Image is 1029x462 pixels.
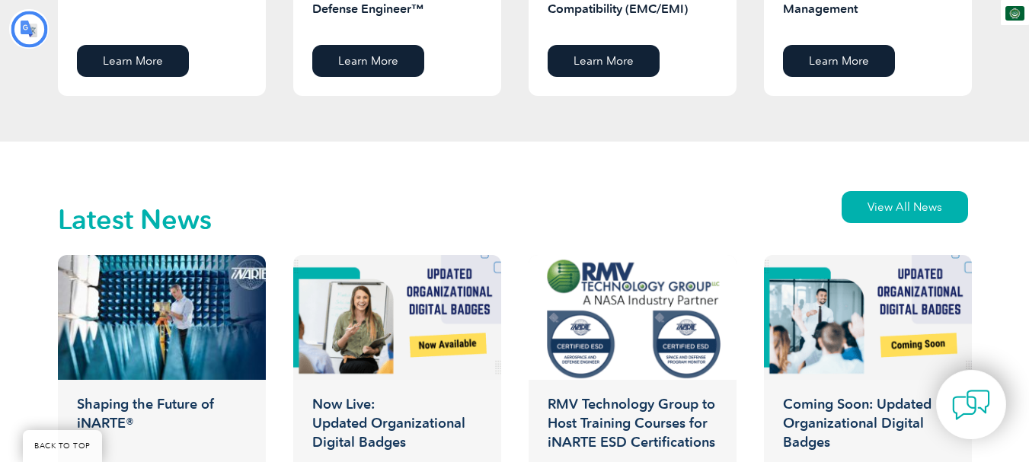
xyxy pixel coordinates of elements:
[548,45,660,77] a: Learn More
[312,45,424,77] a: Learn More
[1005,6,1024,21] img: ar
[952,386,990,424] img: contact-chat.png
[842,191,968,223] a: View All News
[23,430,102,462] a: BACK TO TOP
[77,45,189,77] a: Learn More
[783,45,895,77] a: Learn More
[58,208,212,232] h2: Latest News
